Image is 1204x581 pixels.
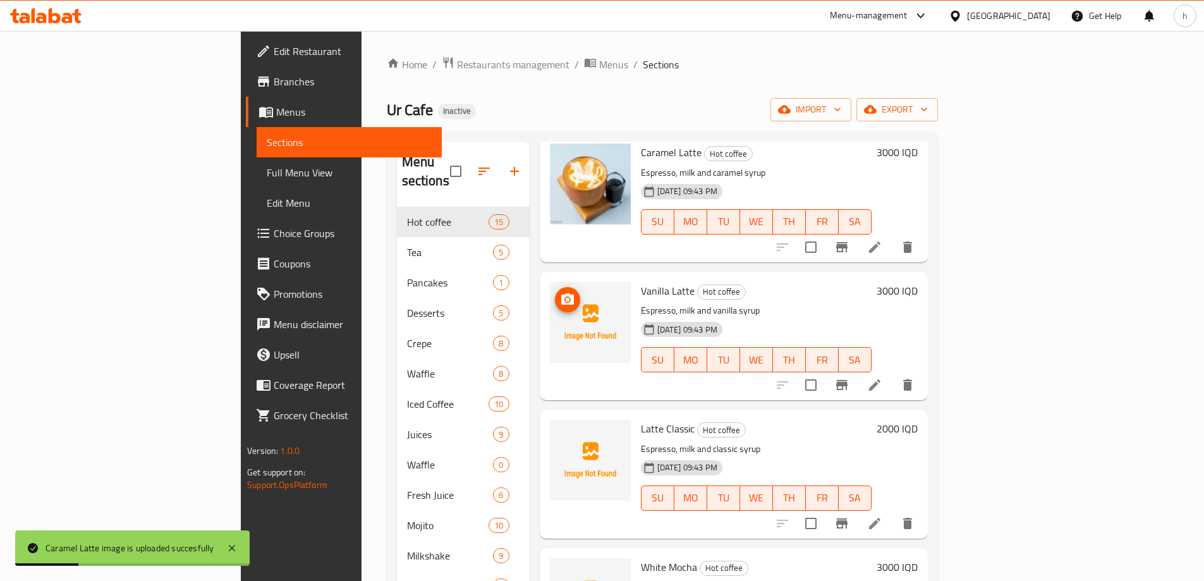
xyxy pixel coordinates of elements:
div: items [493,487,509,503]
a: Choice Groups [246,218,442,248]
button: MO [674,347,707,372]
a: Branches [246,66,442,97]
span: SU [647,212,669,231]
img: Latte Classic [550,420,631,501]
span: Menu disclaimer [274,317,432,332]
a: Grocery Checklist [246,400,442,431]
span: 8 [494,368,508,380]
button: SU [641,486,674,511]
span: WE [745,351,768,369]
span: Upsell [274,347,432,362]
span: 5 [494,247,508,259]
span: Select to update [798,234,824,260]
span: Choice Groups [274,226,432,241]
button: delete [892,232,923,262]
span: Desserts [407,305,494,321]
button: upload picture [555,287,580,312]
button: delete [892,370,923,400]
span: Menus [276,104,432,119]
span: Promotions [274,286,432,302]
span: 10 [489,398,508,410]
div: Tea5 [397,237,530,267]
button: Branch-specific-item [827,508,857,539]
span: Select to update [798,372,824,398]
a: Restaurants management [442,56,569,73]
span: SU [647,489,669,507]
div: Waffle0 [397,450,530,480]
span: Iced Coffee [407,396,489,412]
span: Grocery Checklist [274,408,432,423]
span: 15 [489,216,508,228]
button: WE [740,209,773,235]
button: MO [674,486,707,511]
img: Vanilla Latte [550,282,631,363]
a: Menus [584,56,628,73]
div: items [489,396,509,412]
span: 1 [494,277,508,289]
span: Sections [643,57,679,72]
span: [DATE] 09:43 PM [652,324,722,336]
span: White Mocha [641,558,697,577]
div: Hot coffee [700,561,748,576]
button: WE [740,347,773,372]
a: Menus [246,97,442,127]
span: Juices [407,427,494,442]
button: Branch-specific-item [827,370,857,400]
span: import [781,102,841,118]
span: Version: [247,443,278,459]
div: Pancakes1 [397,267,530,298]
span: Full Menu View [267,165,432,180]
button: MO [674,209,707,235]
div: items [493,245,509,260]
span: FR [811,212,834,231]
span: WE [745,212,768,231]
button: TU [707,347,740,372]
div: items [493,336,509,351]
span: Vanilla Latte [641,281,695,300]
button: TH [773,209,806,235]
span: TU [712,489,735,507]
span: Get support on: [247,464,305,480]
span: SA [844,212,867,231]
div: Desserts5 [397,298,530,328]
span: 5 [494,307,508,319]
h6: 3000 IQD [877,144,918,161]
span: Restaurants management [457,57,569,72]
span: Branches [274,74,432,89]
button: TU [707,209,740,235]
span: Edit Restaurant [274,44,432,59]
button: import [770,98,851,121]
span: SA [844,351,867,369]
span: SA [844,489,867,507]
span: export [867,102,928,118]
div: items [493,305,509,321]
span: 8 [494,338,508,350]
p: Espresso, milk and classic syrup [641,441,872,457]
span: Menus [599,57,628,72]
span: Waffle [407,457,494,472]
div: items [489,518,509,533]
span: MO [679,351,702,369]
a: Support.OpsPlatform [247,477,327,493]
span: h [1183,9,1188,23]
span: TU [712,351,735,369]
a: Full Menu View [257,157,442,188]
button: SA [839,486,872,511]
button: delete [892,508,923,539]
span: TH [778,489,801,507]
span: Hot coffee [407,214,489,229]
span: Milkshake [407,548,494,563]
button: TU [707,486,740,511]
button: Branch-specific-item [827,232,857,262]
div: Crepe8 [397,328,530,358]
span: FR [811,351,834,369]
div: Caramel Latte image is uploaded succesfully [46,541,214,555]
div: Fresh Juice [407,487,494,503]
span: Select all sections [442,158,469,185]
span: Caramel Latte [641,143,702,162]
span: Tea [407,245,494,260]
div: items [493,366,509,381]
